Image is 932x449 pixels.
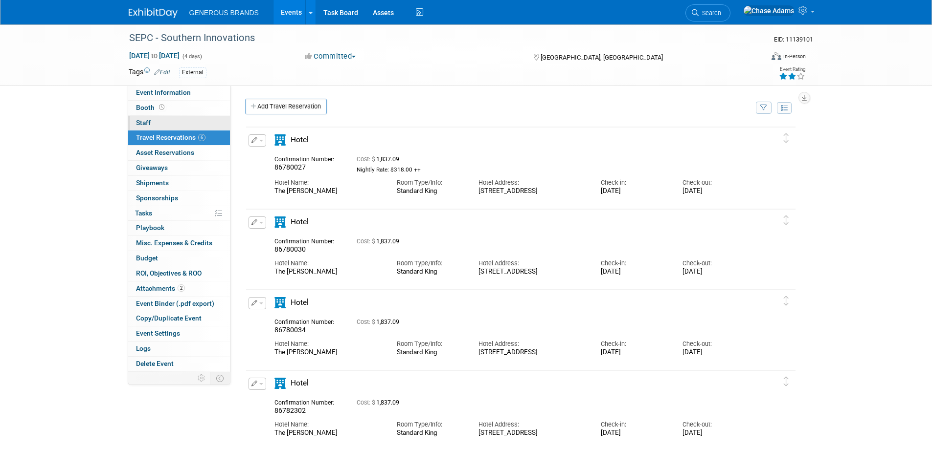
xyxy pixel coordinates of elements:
div: Hotel Name: [274,420,382,429]
div: Hotel Name: [274,178,382,187]
div: [STREET_ADDRESS] [478,348,586,357]
div: Nightly Rate: $318.00 ++ [357,166,709,173]
div: [DATE] [601,268,668,276]
div: Check-out: [682,178,750,187]
div: Hotel Address: [478,420,586,429]
div: Room Type/Info: [397,259,464,268]
span: Attachments [136,284,185,292]
div: SEPC - Southern Innovations [126,29,749,47]
span: (4 days) [182,53,202,60]
span: 1,837.09 [357,238,403,245]
span: Playbook [136,224,164,232]
a: Event Binder (.pdf export) [128,297,230,311]
div: Hotel Address: [478,178,586,187]
div: Standard King [397,187,464,195]
a: Attachments2 [128,281,230,296]
div: [STREET_ADDRESS] [478,268,586,276]
div: Event Rating [779,67,805,72]
a: Asset Reservations [128,146,230,160]
span: [GEOGRAPHIC_DATA], [GEOGRAPHIC_DATA] [541,54,663,61]
span: 86780034 [274,326,306,334]
a: Staff [128,116,230,130]
a: ROI, Objectives & ROO [128,266,230,281]
i: Click and drag to move item [784,215,789,225]
div: Check-in: [601,340,668,348]
div: Check-in: [601,178,668,187]
a: Giveaways [128,161,230,175]
span: Misc. Expenses & Credits [136,239,212,247]
div: Confirmation Number: [274,235,342,245]
div: [DATE] [682,348,750,357]
span: Search [699,9,721,17]
span: Hotel [291,135,309,144]
span: 86780027 [274,163,306,171]
span: [DATE] [DATE] [129,51,180,60]
div: Hotel Name: [274,259,382,268]
a: Sponsorships [128,191,230,206]
i: Hotel [274,134,286,146]
td: Personalize Event Tab Strip [193,372,210,385]
span: Event ID: 11139101 [774,36,813,43]
a: Playbook [128,221,230,235]
div: Check-out: [682,420,750,429]
div: [DATE] [601,187,668,195]
span: 1,837.09 [357,399,403,406]
button: Committed [301,51,360,62]
div: External [179,67,206,78]
span: 86780030 [274,245,306,253]
div: The [PERSON_NAME] [274,268,382,276]
a: Logs [128,342,230,356]
span: Cost: $ [357,319,376,325]
span: Budget [136,254,158,262]
div: Hotel Address: [478,340,586,348]
a: Event Settings [128,326,230,341]
span: Copy/Duplicate Event [136,314,202,322]
div: [DATE] [682,268,750,276]
span: Cost: $ [357,156,376,163]
div: Check-in: [601,420,668,429]
span: Logs [136,344,151,352]
div: The [PERSON_NAME] [274,429,382,437]
a: Travel Reservations6 [128,130,230,145]
span: Booth not reserved yet [157,104,166,111]
span: 2 [178,284,185,292]
div: The [PERSON_NAME] [274,187,382,195]
span: Event Settings [136,329,180,337]
i: Filter by Traveler [760,105,767,111]
div: Room Type/Info: [397,420,464,429]
span: 1,837.09 [357,156,403,163]
div: Standard King [397,429,464,437]
span: Hotel [291,298,309,307]
span: Delete Event [136,360,174,367]
div: The [PERSON_NAME] [274,348,382,357]
img: Chase Adams [743,5,795,16]
span: 86782302 [274,406,306,414]
span: 1,837.09 [357,319,403,325]
span: Event Binder (.pdf export) [136,299,214,307]
div: Check-in: [601,259,668,268]
div: [DATE] [682,429,750,437]
i: Hotel [274,297,286,308]
span: Hotel [291,379,309,387]
div: Check-out: [682,340,750,348]
span: GENEROUS BRANDS [189,9,259,17]
a: Edit [154,69,170,76]
td: Toggle Event Tabs [210,372,230,385]
div: Hotel Name: [274,340,382,348]
a: Add Travel Reservation [245,99,327,114]
span: 6 [198,134,205,141]
span: Tasks [135,209,152,217]
i: Hotel [274,216,286,228]
div: [DATE] [601,429,668,437]
span: Booth [136,104,166,111]
span: Asset Reservations [136,149,194,156]
div: [STREET_ADDRESS] [478,429,586,437]
img: Format-Inperson.png [772,52,781,60]
a: Booth [128,101,230,115]
td: Tags [129,67,170,78]
div: Standard King [397,348,464,356]
i: Click and drag to move item [784,377,789,386]
i: Hotel [274,378,286,389]
span: Sponsorships [136,194,178,202]
div: Event Format [705,51,806,65]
